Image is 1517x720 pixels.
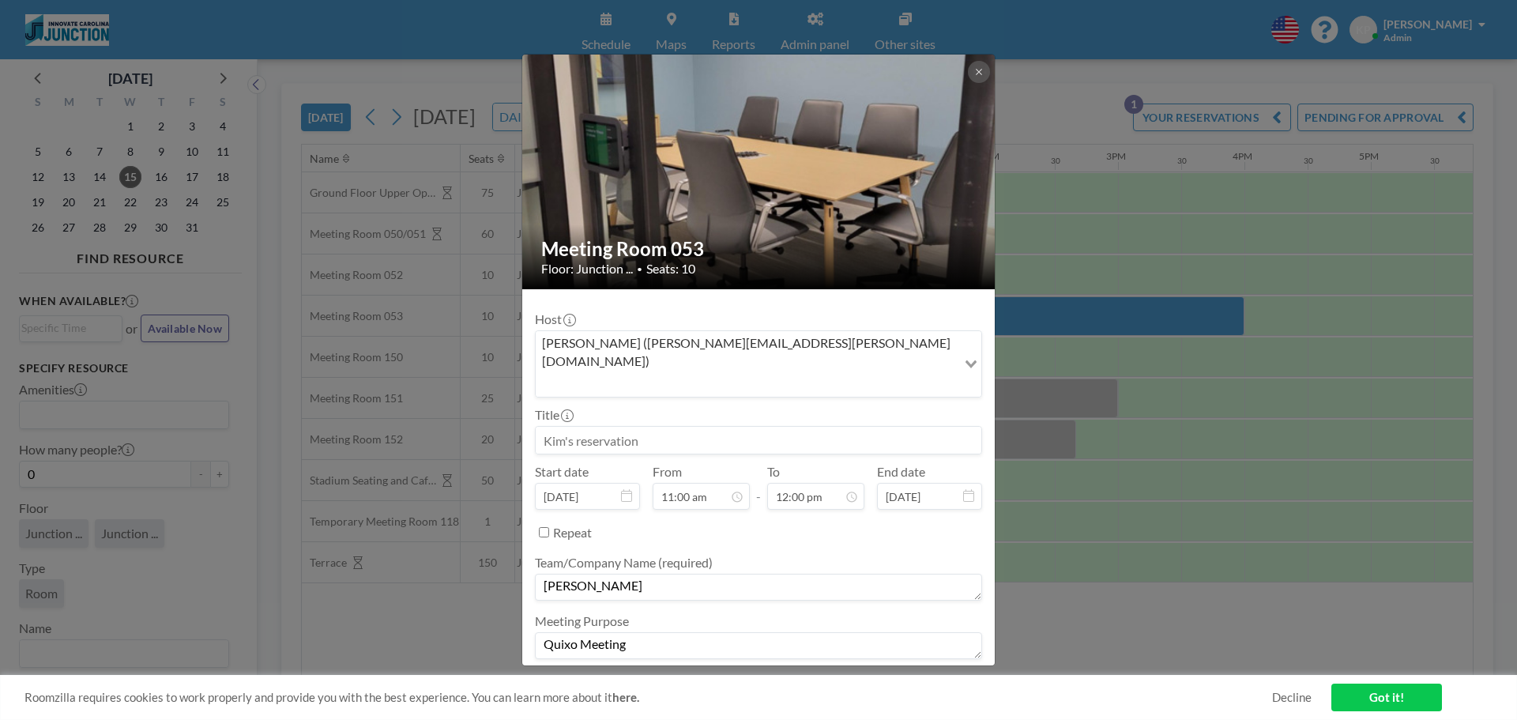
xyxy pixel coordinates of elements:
a: here. [612,690,639,704]
label: Title [535,407,572,423]
label: Team/Company Name (required) [535,555,713,571]
a: Decline [1272,690,1312,705]
div: Search for option [536,331,981,397]
span: • [637,263,642,275]
label: To [767,464,780,480]
span: - [756,469,761,504]
input: Search for option [537,373,955,394]
label: Repeat [553,525,592,541]
a: Got it! [1331,684,1442,711]
label: Start date [535,464,589,480]
img: 537.jpg [522,54,996,292]
span: Seats: 10 [646,261,695,277]
label: Meeting Purpose [535,613,629,629]
label: From [653,464,682,480]
span: Floor: Junction ... [541,261,633,277]
label: Host [535,311,574,327]
label: End date [877,464,925,480]
h2: Meeting Room 053 [541,237,977,261]
input: Kim's reservation [536,427,981,454]
span: [PERSON_NAME] ([PERSON_NAME][EMAIL_ADDRESS][PERSON_NAME][DOMAIN_NAME]) [539,334,954,370]
span: Roomzilla requires cookies to work properly and provide you with the best experience. You can lea... [24,690,1272,705]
